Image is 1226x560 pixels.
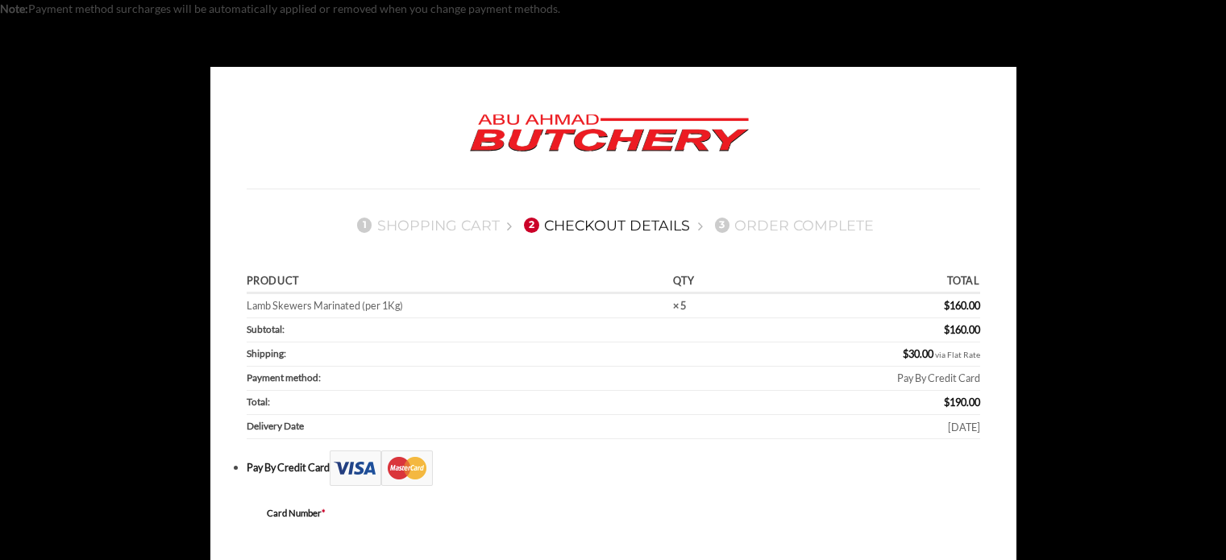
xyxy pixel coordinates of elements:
label: Card Number [267,506,589,521]
small: via Flat Rate [935,350,980,360]
span: $ [944,396,950,409]
td: [DATE] [750,415,980,439]
img: Checkout [330,450,433,486]
abbr: required [322,508,326,518]
label: Pay By Credit Card [247,461,433,474]
th: Qty [668,271,750,294]
td: Pay By Credit Card [750,367,980,391]
bdi: 30.00 [903,347,933,360]
bdi: 160.00 [944,323,980,336]
th: Delivery Date [247,415,750,439]
a: 2Checkout details [519,217,690,234]
span: $ [944,299,950,312]
a: 1Shopping Cart [352,217,500,234]
strong: × 5 [673,299,686,312]
th: Total [750,271,980,294]
td: Lamb Skewers Marinated (per 1Kg) [247,294,669,318]
img: Abu Ahmad Butchery [456,103,763,164]
th: Subtotal: [247,318,750,342]
bdi: 160.00 [944,299,980,312]
span: $ [944,323,950,336]
th: Payment method: [247,367,750,391]
th: Total: [247,391,750,415]
th: Product [247,271,669,294]
th: Shipping: [247,342,750,367]
span: 1 [357,218,372,232]
span: $ [903,347,908,360]
bdi: 190.00 [944,396,980,409]
span: 2 [524,218,538,232]
nav: Checkout steps [247,205,980,247]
